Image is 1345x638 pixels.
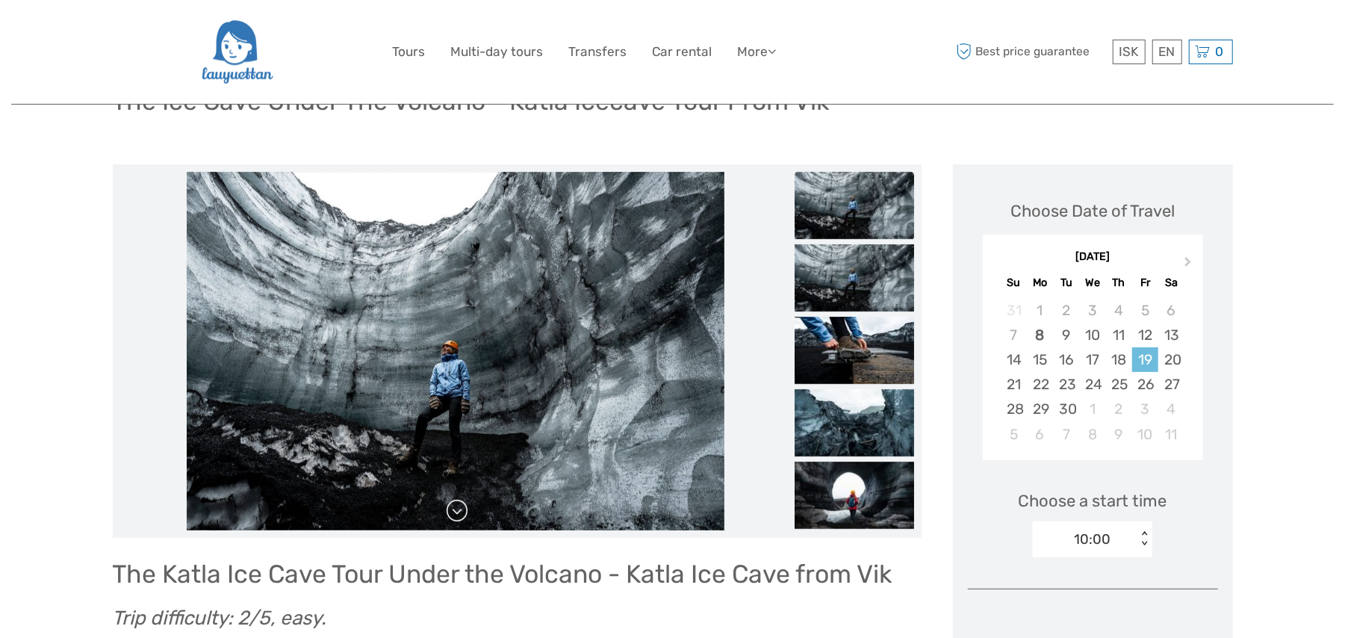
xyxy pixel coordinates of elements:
[1053,298,1079,323] div: Not available Tuesday, September 2nd, 2025
[1106,323,1132,347] div: Choose Thursday, September 11th, 2025
[1106,372,1132,397] div: Choose Thursday, September 25th, 2025
[1079,298,1105,323] div: Not available Wednesday, September 3rd, 2025
[1001,397,1027,421] div: Choose Sunday, September 28th, 2025
[1132,323,1158,347] div: Choose Friday, September 12th, 2025
[983,250,1203,265] div: [DATE]
[1106,397,1132,421] div: Choose Thursday, October 2nd, 2025
[1132,298,1158,323] div: Not available Friday, September 5th, 2025
[1001,347,1027,372] div: Choose Sunday, September 14th, 2025
[738,41,777,63] a: More
[1019,489,1167,512] span: Choose a start time
[1053,422,1079,447] div: Choose Tuesday, October 7th, 2025
[795,317,914,384] img: baaf1e99107c406494b307783c243791_slider_thumbnail.jpeg
[1132,397,1158,421] div: Choose Friday, October 3rd, 2025
[1001,422,1027,447] div: Choose Sunday, October 5th, 2025
[1132,422,1158,447] div: Choose Friday, October 10th, 2025
[21,26,169,38] p: We're away right now. Please check back later!
[1053,372,1079,397] div: Choose Tuesday, September 23rd, 2025
[1001,298,1027,323] div: Not available Sunday, August 31st, 2025
[1027,397,1053,421] div: Choose Monday, September 29th, 2025
[1027,323,1053,347] div: Choose Monday, September 8th, 2025
[1053,323,1079,347] div: Choose Tuesday, September 9th, 2025
[1053,273,1079,293] div: Tu
[113,606,327,630] em: Trip difficulty: 2/5, easy.
[569,41,627,63] a: Transfers
[1132,372,1158,397] div: Choose Friday, September 26th, 2025
[1158,298,1184,323] div: Not available Saturday, September 6th, 2025
[795,244,914,312] img: f77f624df5ef4ea98bb892c24f1014bb_slider_thumbnail.jpeg
[1079,273,1105,293] div: We
[200,11,273,93] img: 2954-36deae89-f5b4-4889-ab42-60a468582106_logo_big.png
[1027,372,1053,397] div: Choose Monday, September 22nd, 2025
[1158,347,1184,372] div: Choose Saturday, September 20th, 2025
[1001,323,1027,347] div: Not available Sunday, September 7th, 2025
[1119,44,1139,59] span: ISK
[1027,273,1053,293] div: Mo
[113,559,922,589] h1: The Katla Ice Cave Tour Under the Volcano - Katla Ice Cave from Vik
[1158,323,1184,347] div: Choose Saturday, September 13th, 2025
[1079,323,1105,347] div: Choose Wednesday, September 10th, 2025
[1010,199,1175,223] div: Choose Date of Travel
[1158,422,1184,447] div: Choose Saturday, October 11th, 2025
[795,462,914,529] img: dc0eb63c0b7d43ff8aa73e029d9102d7_slider_thumbnail.jpeg
[393,41,426,63] a: Tours
[953,40,1109,64] span: Best price guarantee
[1158,397,1184,421] div: Choose Saturday, October 4th, 2025
[1053,397,1079,421] div: Choose Tuesday, September 30th, 2025
[451,41,544,63] a: Multi-day tours
[1079,422,1105,447] div: Choose Wednesday, October 8th, 2025
[653,41,712,63] a: Car rental
[1053,347,1079,372] div: Choose Tuesday, September 16th, 2025
[1106,347,1132,372] div: Choose Thursday, September 18th, 2025
[1158,273,1184,293] div: Sa
[1027,347,1053,372] div: Choose Monday, September 15th, 2025
[1001,273,1027,293] div: Su
[1027,298,1053,323] div: Not available Monday, September 1st, 2025
[795,389,914,456] img: 51c826d815694618bb5a9d6d0c7ff6ce_slider_thumbnail.jpeg
[987,298,1198,447] div: month 2025-09
[172,23,190,41] button: Open LiveChat chat widget
[1178,253,1202,277] button: Next Month
[1027,422,1053,447] div: Choose Monday, October 6th, 2025
[187,172,724,530] img: 40749c242a634e22bfe600627cdee9a4_main_slider.jpg
[1079,372,1105,397] div: Choose Wednesday, September 24th, 2025
[1001,372,1027,397] div: Choose Sunday, September 21st, 2025
[1214,44,1226,59] span: 0
[1106,273,1132,293] div: Th
[1158,372,1184,397] div: Choose Saturday, September 27th, 2025
[1075,530,1111,549] div: 10:00
[1152,40,1182,64] div: EN
[1132,347,1158,372] div: Choose Friday, September 19th, 2025
[1106,298,1132,323] div: Not available Thursday, September 4th, 2025
[795,172,914,239] img: 40749c242a634e22bfe600627cdee9a4_slider_thumbnail.jpg
[1132,273,1158,293] div: Fr
[1079,397,1105,421] div: Choose Wednesday, October 1st, 2025
[1079,347,1105,372] div: Choose Wednesday, September 17th, 2025
[1106,422,1132,447] div: Choose Thursday, October 9th, 2025
[1138,531,1151,547] div: < >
